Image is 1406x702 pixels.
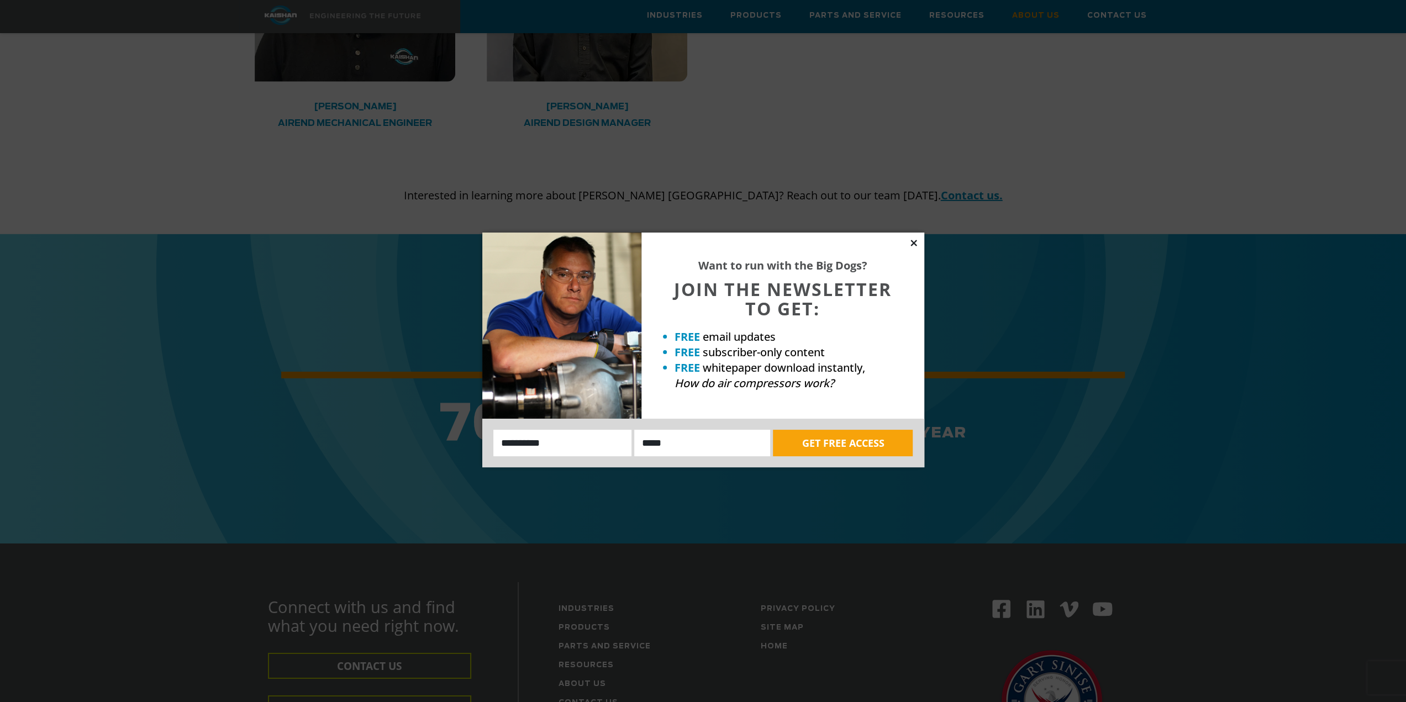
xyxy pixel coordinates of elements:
input: Email [634,430,770,456]
span: email updates [703,329,776,344]
em: How do air compressors work? [675,376,834,390]
strong: FREE [675,360,700,375]
strong: Want to run with the Big Dogs? [698,258,867,273]
span: subscriber-only content [703,345,825,360]
strong: FREE [675,345,700,360]
input: Name: [493,430,632,456]
span: whitepaper download instantly, [703,360,865,375]
button: GET FREE ACCESS [773,430,913,456]
button: Close [909,238,919,248]
strong: FREE [675,329,700,344]
span: JOIN THE NEWSLETTER TO GET: [674,277,892,320]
